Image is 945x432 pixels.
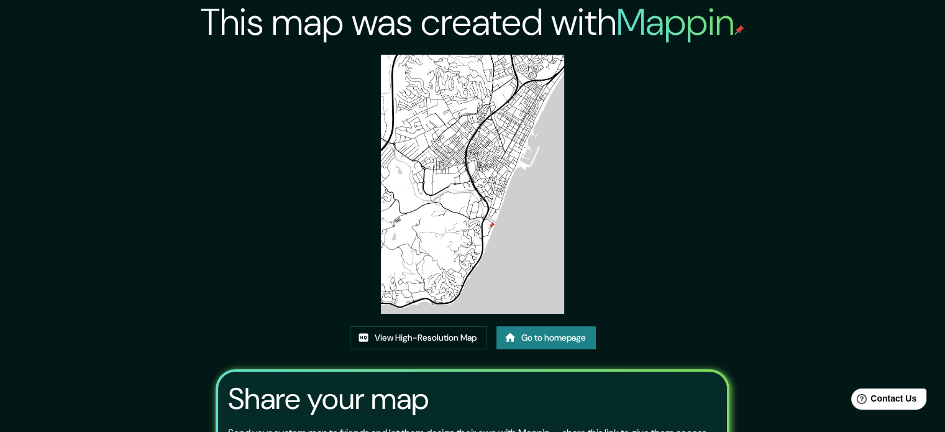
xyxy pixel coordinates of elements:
[381,55,564,314] img: created-map
[496,326,596,349] a: Go to homepage
[734,25,744,35] img: mappin-pin
[350,326,486,349] a: View High-Resolution Map
[228,382,429,416] h3: Share your map
[834,384,931,418] iframe: Help widget launcher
